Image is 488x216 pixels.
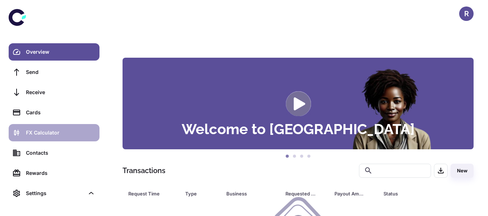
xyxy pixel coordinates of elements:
div: Send [26,68,95,76]
div: Rewards [26,169,95,177]
a: Rewards [9,164,99,182]
a: Overview [9,43,99,61]
button: R [459,6,474,21]
a: Cards [9,104,99,121]
div: Status [383,189,434,199]
div: Type [185,189,208,199]
h3: Welcome to [GEOGRAPHIC_DATA] [182,122,415,136]
span: Type [185,189,218,199]
button: 3 [298,153,305,160]
div: Contacts [26,149,95,157]
button: 1 [284,153,291,160]
a: Receive [9,84,99,101]
a: Contacts [9,144,99,162]
div: Payout Amount [334,189,365,199]
h1: Transactions [123,165,165,176]
button: 4 [305,153,312,160]
a: FX Calculator [9,124,99,141]
span: Request Time [128,189,177,199]
div: Overview [26,48,95,56]
span: Status [383,189,444,199]
div: Cards [26,109,95,116]
button: New [451,164,474,178]
div: Settings [9,185,99,202]
button: 2 [291,153,298,160]
span: Requested Amount [285,189,326,199]
div: Receive [26,88,95,96]
div: Requested Amount [285,189,316,199]
span: Payout Amount [334,189,375,199]
div: Settings [26,189,84,197]
div: Request Time [128,189,167,199]
a: Send [9,63,99,81]
div: FX Calculator [26,129,95,137]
